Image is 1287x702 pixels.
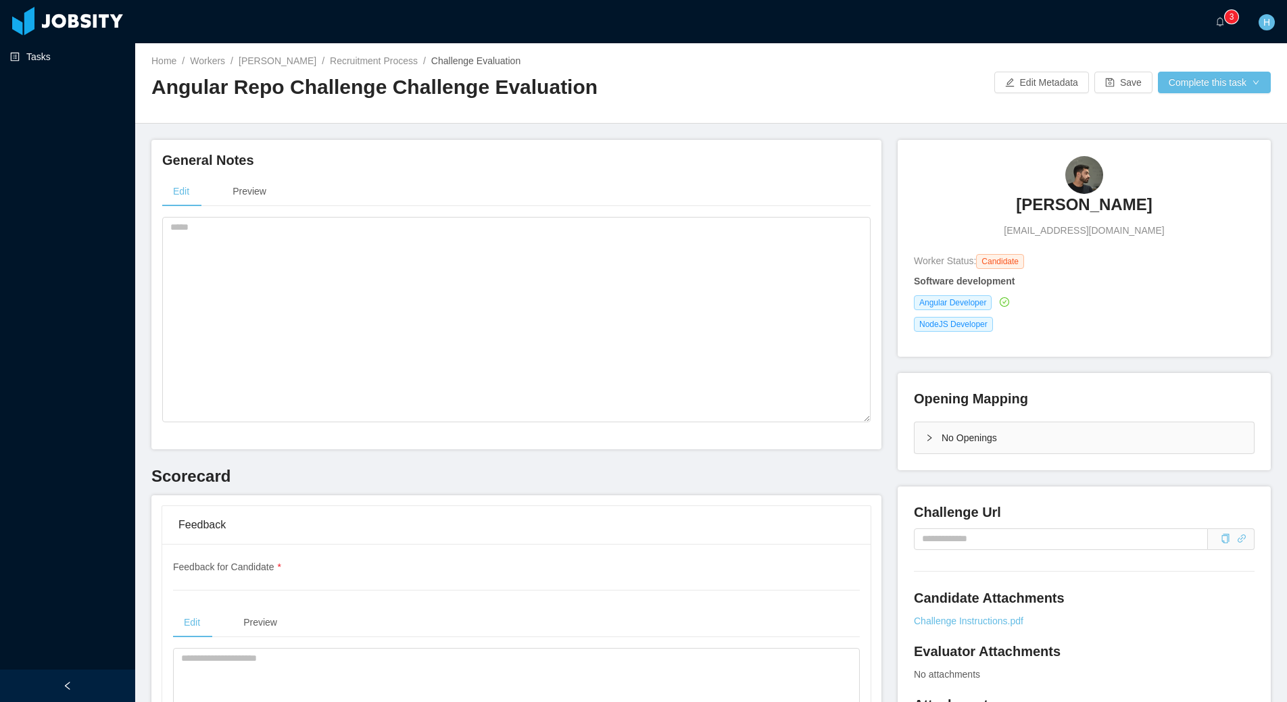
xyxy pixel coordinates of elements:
a: Challenge Instructions.pdf [914,614,1255,628]
div: No attachments [914,668,1255,682]
img: d3f77537-05aa-4f6e-9520-6265aa383010_6894b7ef02e94-90w.png [1065,156,1103,194]
i: icon: right [925,434,933,442]
div: Preview [233,607,288,638]
i: icon: check-circle [1000,297,1009,307]
a: icon: link [1237,533,1246,544]
div: icon: rightNo Openings [915,422,1254,453]
span: Feedback for Candidate [173,561,281,572]
a: Home [151,55,176,66]
h4: Candidate Attachments [914,588,1255,607]
h4: Challenge Url [914,503,1255,522]
h4: Evaluator Attachments [914,642,1255,661]
span: H [1263,14,1270,30]
button: icon: editEdit Metadata [994,72,1089,93]
div: Copy [1221,532,1230,546]
div: Edit [173,607,211,638]
i: icon: bell [1215,17,1225,26]
i: icon: copy [1221,534,1230,543]
h4: General Notes [162,151,871,170]
a: [PERSON_NAME] [239,55,316,66]
span: Challenge Evaluation [431,55,520,66]
span: NodeJS Developer [914,317,993,332]
a: Workers [190,55,225,66]
h4: Opening Mapping [914,389,1028,408]
h3: [PERSON_NAME] [1016,194,1152,216]
div: Feedback [178,506,854,544]
button: Complete this taskicon: down [1158,72,1271,93]
h3: Scorecard [151,466,881,487]
div: Edit [162,176,200,207]
a: Recruitment Process [330,55,418,66]
sup: 3 [1225,10,1238,24]
a: [PERSON_NAME] [1016,194,1152,224]
i: icon: link [1237,534,1246,543]
span: / [182,55,185,66]
button: icon: saveSave [1094,72,1152,93]
span: / [423,55,426,66]
p: 3 [1230,10,1234,24]
a: icon: profileTasks [10,43,124,70]
span: / [230,55,233,66]
strong: Software development [914,276,1015,286]
span: [EMAIL_ADDRESS][DOMAIN_NAME] [1004,224,1164,238]
h2: Angular Repo Challenge Challenge Evaluation [151,74,711,101]
span: / [322,55,324,66]
span: Angular Developer [914,295,992,310]
div: Preview [222,176,277,207]
span: Candidate [976,254,1024,269]
span: Worker Status: [914,255,976,266]
a: icon: check-circle [997,297,1009,307]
